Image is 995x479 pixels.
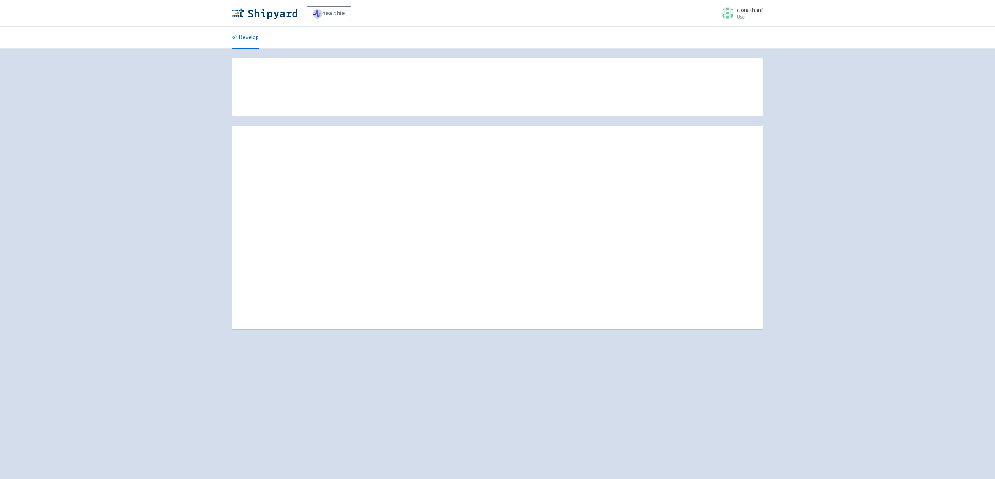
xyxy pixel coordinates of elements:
span: cjonathanf [737,6,763,14]
img: Shipyard logo [232,7,297,19]
a: healthie [307,6,351,20]
a: cjonathanf User [717,7,763,19]
a: Develop [232,27,259,49]
small: User [737,14,763,19]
